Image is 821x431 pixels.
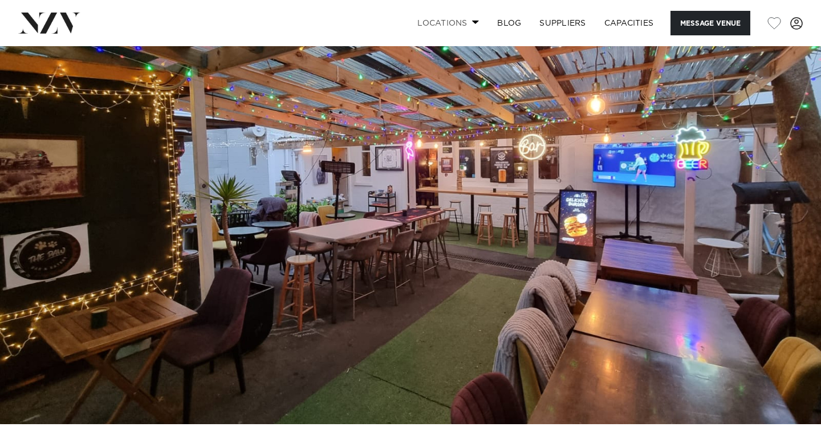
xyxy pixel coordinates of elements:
[408,11,488,35] a: Locations
[530,11,595,35] a: SUPPLIERS
[595,11,663,35] a: Capacities
[18,13,80,33] img: nzv-logo.png
[670,11,750,35] button: Message Venue
[488,11,530,35] a: BLOG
